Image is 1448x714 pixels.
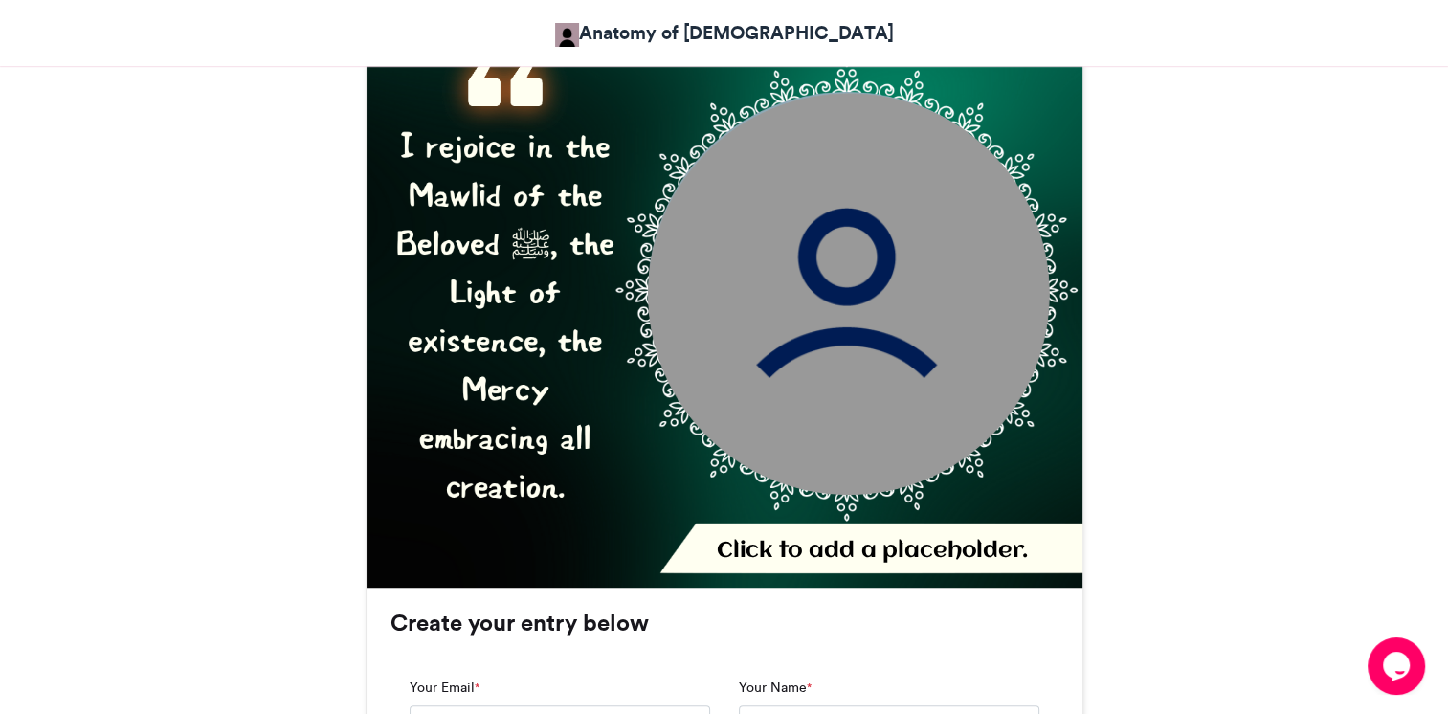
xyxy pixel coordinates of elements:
a: Anatomy of [DEMOGRAPHIC_DATA] [555,19,894,47]
div: Click to add a placeholder. [717,536,1075,566]
img: Umar Hamza [555,23,579,47]
iframe: chat widget [1368,637,1429,695]
label: Your Email [410,678,479,698]
h3: Create your entry below [390,612,1058,635]
label: Your Name [739,678,812,698]
img: user_circle.png [647,93,1049,495]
